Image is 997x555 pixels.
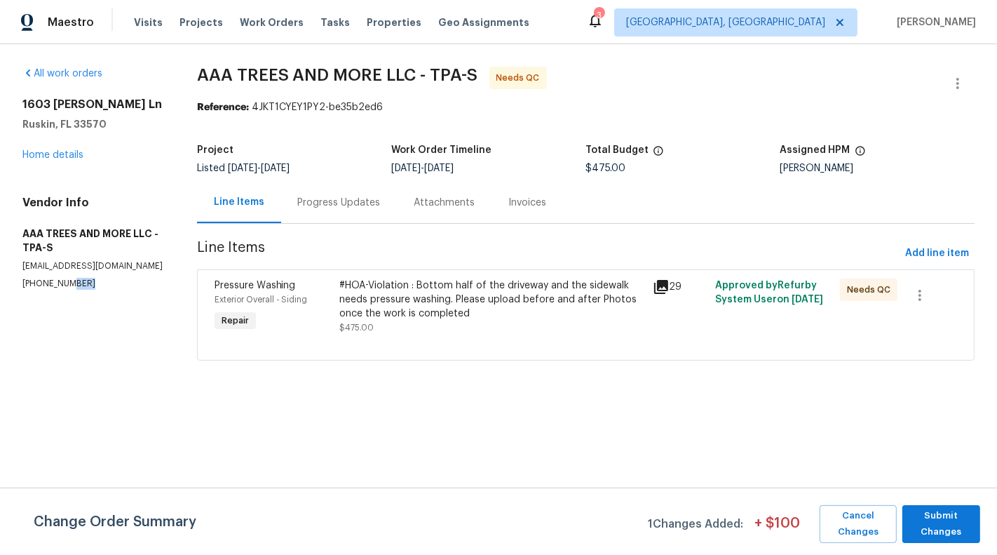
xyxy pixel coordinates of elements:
[626,15,825,29] span: [GEOGRAPHIC_DATA], [GEOGRAPHIC_DATA]
[179,15,223,29] span: Projects
[22,98,163,112] h2: 1603 [PERSON_NAME] Ln
[22,117,163,131] h5: Ruskin, FL 33570
[900,241,975,267] button: Add line item
[228,163,290,173] span: -
[847,283,896,297] span: Needs QC
[339,279,644,321] div: #HOA-Violation : Bottom half of the driveway and the sidewalk needs pressure washing. Please uplo...
[391,163,421,173] span: [DATE]
[22,260,163,272] p: [EMAIL_ADDRESS][DOMAIN_NAME]
[298,196,381,210] div: Progress Updates
[585,145,649,155] h5: Total Budget
[261,163,290,173] span: [DATE]
[197,102,249,112] b: Reference:
[214,195,264,209] div: Line Items
[22,227,163,255] h5: AAA TREES AND MORE LLC - TPA-S
[367,15,421,29] span: Properties
[855,145,866,163] span: The hpm assigned to this work order.
[320,18,350,27] span: Tasks
[48,15,94,29] span: Maestro
[891,15,976,29] span: [PERSON_NAME]
[653,145,664,163] span: The total cost of line items that have been proposed by Opendoor. This sum includes line items th...
[197,145,233,155] h5: Project
[240,15,304,29] span: Work Orders
[780,163,975,173] div: [PERSON_NAME]
[391,145,491,155] h5: Work Order Timeline
[197,100,975,114] div: 4JKT1CYEY1PY2-be35b2ed6
[594,8,604,22] div: 3
[22,278,163,290] p: [PHONE_NUMBER]
[197,67,478,83] span: AAA TREES AND MORE LLC - TPA-S
[653,279,707,295] div: 29
[215,295,308,304] span: Exterior Overall - Siding
[339,323,374,332] span: $475.00
[792,295,823,305] span: [DATE]
[228,163,257,173] span: [DATE]
[216,314,255,328] span: Repair
[585,163,625,173] span: $475.00
[22,150,83,160] a: Home details
[509,196,547,210] div: Invoices
[715,281,823,305] span: Approved by Refurby System User on
[22,69,102,79] a: All work orders
[905,245,969,262] span: Add line item
[391,163,454,173] span: -
[414,196,475,210] div: Attachments
[22,196,163,210] h4: Vendor Info
[134,15,163,29] span: Visits
[197,241,900,267] span: Line Items
[424,163,454,173] span: [DATE]
[496,71,545,85] span: Needs QC
[197,163,290,173] span: Listed
[780,145,850,155] h5: Assigned HPM
[215,281,296,290] span: Pressure Washing
[438,15,529,29] span: Geo Assignments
